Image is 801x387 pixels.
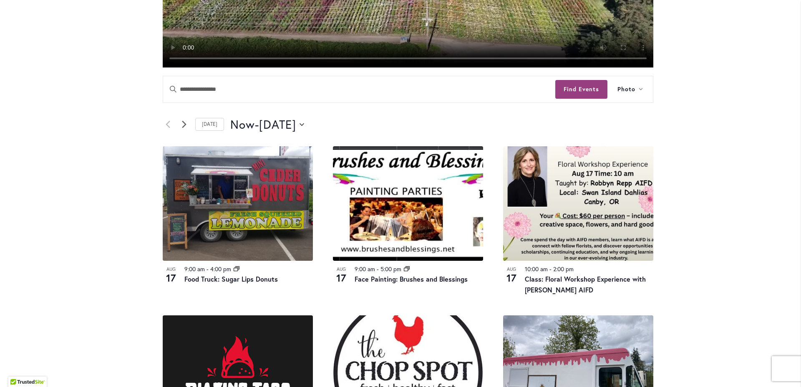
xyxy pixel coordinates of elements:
[163,146,313,261] img: Food Truck: Sugar Lips Apple Cider Donuts
[607,76,653,102] button: Photo
[195,118,224,131] a: Click to select today's date
[355,265,375,273] time: 9:00 am
[380,265,401,273] time: 5:00 pm
[210,265,231,273] time: 4:00 pm
[355,275,468,283] a: Face Painting: Brushes and Blessings
[525,265,548,273] time: 10:00 am
[259,116,296,133] span: [DATE]
[549,265,552,273] span: -
[163,271,179,285] span: 17
[184,265,205,273] time: 9:00 am
[163,266,179,273] span: Aug
[553,265,574,273] time: 2:00 pm
[503,146,653,261] img: Class: Floral Workshop Experience
[230,116,255,133] span: Now
[6,357,30,381] iframe: Launch Accessibility Center
[333,146,483,261] img: Brushes and Blessings – Face Painting
[184,275,278,283] a: Food Truck: Sugar Lips Donuts
[207,265,209,273] span: -
[377,265,379,273] span: -
[617,85,635,94] span: Photo
[555,80,607,99] button: Find Events
[230,116,304,133] button: Click to toggle datepicker
[333,271,350,285] span: 17
[525,275,646,294] a: Class: Floral Workshop Experience with [PERSON_NAME] AIFD
[503,266,520,273] span: Aug
[163,76,555,102] input: Enter Keyword. Search for events by Keyword.
[163,120,173,130] a: Previous Events
[179,120,189,130] a: Next Events
[255,116,259,133] span: -
[503,271,520,285] span: 17
[333,266,350,273] span: Aug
